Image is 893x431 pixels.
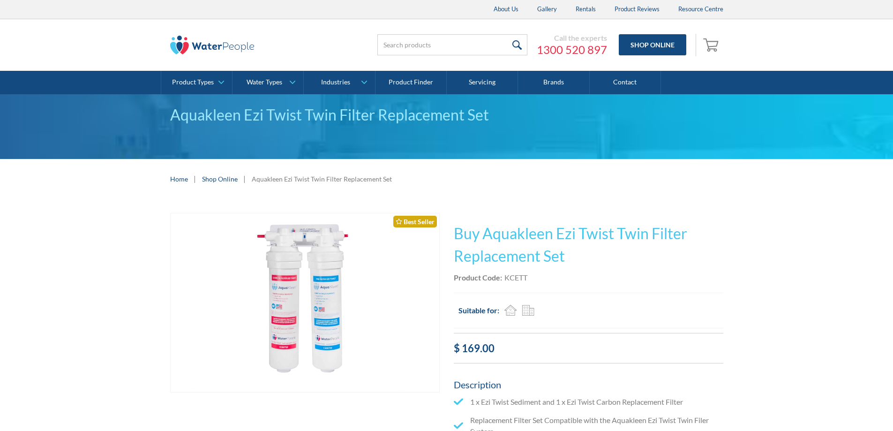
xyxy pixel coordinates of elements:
[170,104,723,126] div: Aquakleen Ezi Twist Twin Filter Replacement Set
[504,272,527,283] div: KCETT
[375,71,447,94] a: Product Finder
[454,222,723,267] h1: Buy Aquakleen Ezi Twist Twin Filter Replacement Set
[454,340,723,356] div: $ 169.00
[799,384,893,431] iframe: podium webchat widget bubble
[172,78,214,86] div: Product Types
[518,71,589,94] a: Brands
[170,36,255,54] img: The Water People
[590,71,661,94] a: Contact
[193,173,197,184] div: |
[242,173,247,184] div: |
[252,174,392,184] div: Aquakleen Ezi Twist Twin Filter Replacement Set
[161,71,232,94] a: Product Types
[458,305,499,316] h2: Suitable for:
[171,213,439,393] img: Aquakleen Ezi Twist Twin Filter Replacement Set
[393,216,437,227] div: Best Seller
[170,213,440,393] a: open lightbox
[454,378,723,392] h5: Description
[202,174,238,184] a: Shop Online
[701,34,723,56] a: Open empty cart
[703,37,721,52] img: shopping cart
[537,33,607,43] div: Call the experts
[619,34,686,55] a: Shop Online
[321,78,350,86] div: Industries
[170,174,188,184] a: Home
[247,78,282,86] div: Water Types
[304,71,375,94] a: Industries
[454,273,502,282] strong: Product Code:
[233,71,303,94] a: Water Types
[537,43,607,57] a: 1300 520 897
[377,34,527,55] input: Search products
[447,71,518,94] a: Servicing
[454,396,723,408] li: 1 x Ezi Twist Sediment and 1 x Ezi Twist Carbon Replacement Filter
